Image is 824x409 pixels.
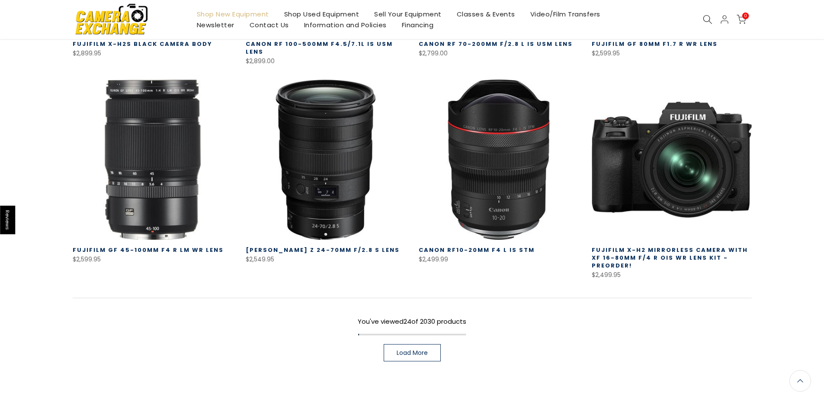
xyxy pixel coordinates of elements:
a: FUJIFILM X-H2 Mirrorless Camera with XF 16-80mm f/4 R OIS WR Lens Kit - Preorder! [592,246,748,270]
div: $2,899.95 [73,48,233,59]
a: Canon RF 70-200mm f/2.8 L IS USM Lens [419,40,573,48]
div: $2,599.95 [73,254,233,265]
a: Information and Policies [296,19,394,30]
a: Fujifilm GF 45-100mm F4 R LM WR Lens [73,246,224,254]
a: Load More [384,344,441,361]
a: Contact Us [242,19,296,30]
div: $2,799.00 [419,48,579,59]
a: Classes & Events [449,9,523,19]
span: 24 [404,317,411,326]
div: $2,899.00 [246,56,406,67]
span: You've viewed of 2030 products [358,317,466,326]
a: Video/Film Transfers [523,9,608,19]
a: Shop Used Equipment [276,9,367,19]
a: Newsletter [189,19,242,30]
div: $2,499.95 [592,270,752,280]
a: Canon RF10-20mm F4 L IS STM [419,246,535,254]
a: Canon RF 100-500mm F4.5/7.1L IS USM Lens [246,40,393,56]
a: Financing [394,19,441,30]
a: Fujifilm GF 80mm F1.7 R WR Lens [592,40,718,48]
a: Sell Your Equipment [367,9,449,19]
span: 0 [742,13,749,19]
div: $2,549.95 [246,254,406,265]
a: Fujifilm X-H2S Black Camera Body [73,40,212,48]
div: $2,599.95 [592,48,752,59]
div: $2,499.99 [419,254,579,265]
a: [PERSON_NAME] Z 24-70mm F/2.8 S Lens [246,246,400,254]
a: 0 [737,15,746,24]
a: Back to the top [789,370,811,392]
span: Load More [397,350,428,356]
a: Shop New Equipment [189,9,276,19]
